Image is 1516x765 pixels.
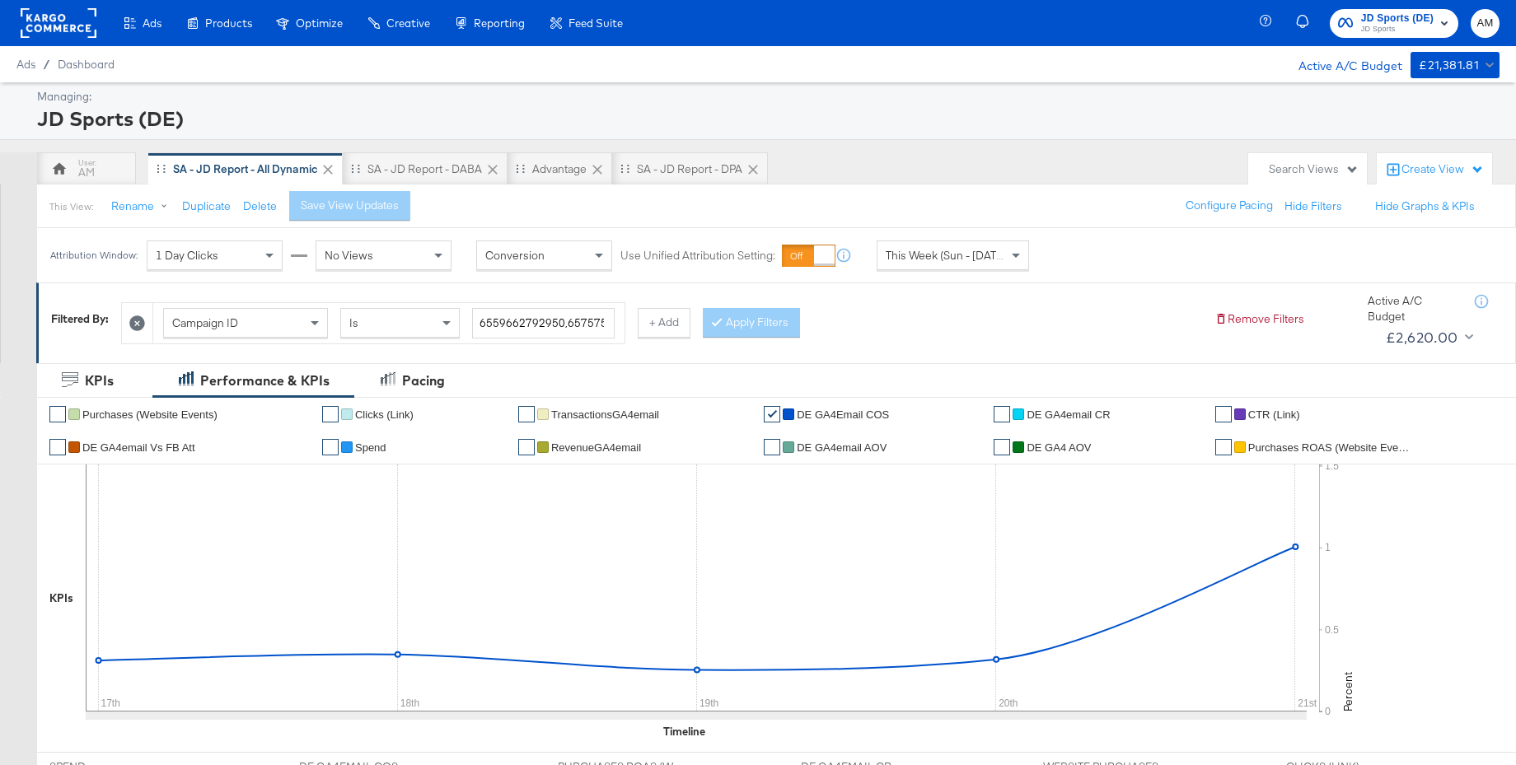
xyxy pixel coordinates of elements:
[1174,191,1284,221] button: Configure Pacing
[1411,52,1500,78] button: £21,381.81
[349,315,358,330] span: Is
[1401,161,1484,178] div: Create View
[402,371,445,390] div: Pacing
[35,58,58,71] span: /
[1027,408,1110,421] span: DE GA4email CR
[797,441,887,454] span: DE GA4email AOV
[1027,441,1091,454] span: DE GA4 AOV
[485,248,545,263] span: Conversion
[1471,9,1500,38] button: AM
[1330,9,1458,38] button: JD Sports (DE)JD Sports
[1477,14,1493,33] span: AM
[78,165,95,180] div: AM
[474,16,525,30] span: Reporting
[638,308,690,338] button: + Add
[568,16,623,30] span: Feed Suite
[532,161,587,177] div: Advantage
[1368,293,1458,324] div: Active A/C Budget
[49,250,138,261] div: Attribution Window:
[1386,325,1458,350] div: £2,620.00
[355,408,414,421] span: Clicks (Link)
[351,164,360,173] div: Drag to reorder tab
[516,164,525,173] div: Drag to reorder tab
[1375,198,1475,214] button: Hide Graphs & KPIs
[82,441,195,454] span: DE GA4email vs FB Att
[173,161,317,177] div: SA - JD Report - All Dynamic
[797,408,889,421] span: DE GA4Email COS
[764,439,780,455] a: ✔
[49,590,73,606] div: KPIs
[182,198,231,214] button: Duplicate
[551,441,641,454] span: RevenueGA4email
[620,248,775,264] label: Use Unified Attribution Setting:
[58,58,115,71] a: Dashboard
[37,105,1495,133] div: JD Sports (DE)
[100,192,185,222] button: Rename
[322,406,339,422] a: ✔
[85,371,114,390] div: KPIs
[518,406,535,422] a: ✔
[16,58,35,71] span: Ads
[156,248,218,263] span: 1 Day Clicks
[143,16,161,30] span: Ads
[1361,23,1434,36] span: JD Sports
[51,311,109,327] div: Filtered By:
[620,164,629,173] div: Drag to reorder tab
[157,164,166,173] div: Drag to reorder tab
[1248,408,1300,421] span: CTR (Link)
[49,200,93,213] div: This View:
[243,198,277,214] button: Delete
[1214,311,1304,327] button: Remove Filters
[1361,10,1434,27] span: JD Sports (DE)
[49,439,66,455] a: ✔
[205,16,252,30] span: Products
[1284,198,1342,214] button: Hide Filters
[1281,52,1402,77] div: Active A/C Budget
[637,161,742,177] div: SA - JD Report - DPA
[1269,161,1359,177] div: Search Views
[367,161,482,177] div: SA - JD Report - DABA
[994,406,1010,422] a: ✔
[1248,441,1413,454] span: Purchases ROAS (Website Events)
[551,408,659,421] span: TransactionsGA4email
[322,439,339,455] a: ✔
[472,308,615,338] input: Enter a search term
[1379,324,1476,351] button: £2,620.00
[764,406,780,422] a: ✔
[355,441,386,454] span: Spend
[1419,55,1479,76] div: £21,381.81
[296,16,343,30] span: Optimize
[200,371,330,390] div: Performance & KPIs
[1215,406,1232,422] a: ✔
[82,408,218,421] span: Purchases (Website Events)
[37,89,1495,105] div: Managing:
[172,315,238,330] span: Campaign ID
[994,439,1010,455] a: ✔
[1341,672,1355,711] text: Percent
[663,724,705,739] div: Timeline
[1215,439,1232,455] a: ✔
[49,406,66,422] a: ✔
[518,439,535,455] a: ✔
[886,248,1009,263] span: This Week (Sun - [DATE])
[325,248,373,263] span: No Views
[386,16,430,30] span: Creative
